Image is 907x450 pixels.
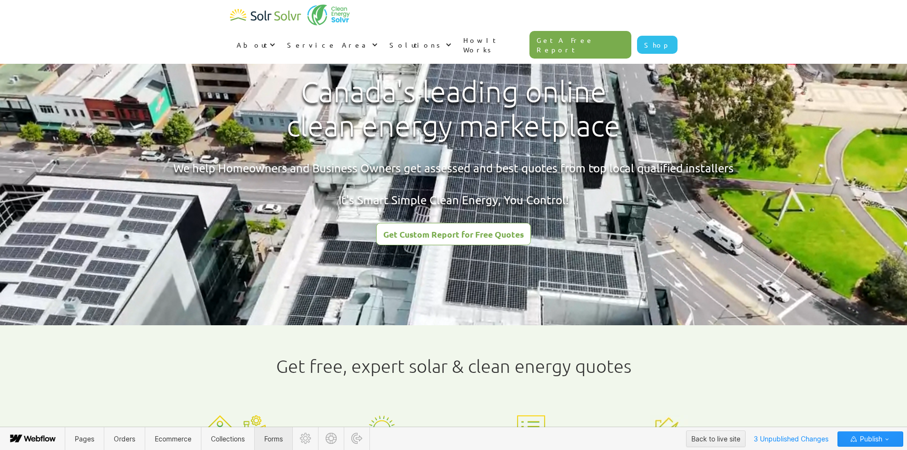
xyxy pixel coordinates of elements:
span: Ecommerce [155,435,191,443]
div: Solutions [383,30,457,59]
button: Publish [837,431,903,447]
div: Back to live site [691,432,740,446]
a: Get A Free Report [529,31,631,59]
button: Back to live site [686,430,746,447]
span: Forms [264,435,283,443]
a: Get Custom Report for Free Quotes [376,223,531,245]
a: How It Works [457,26,530,64]
span: Publish [858,432,882,446]
div: Solutions [389,40,443,50]
div: Service Area [287,40,369,50]
h1: Get free, expert solar & clean energy quotes [276,356,631,377]
div: Get Custom Report for Free Quotes [383,230,524,239]
div: Service Area [280,30,383,59]
span: Orders [114,435,135,443]
h1: Canada's leading online clean energy marketplace [279,75,628,143]
div: About [230,30,280,59]
a: Shop [637,36,678,54]
div: We help Homeowners and Business Owners get assessed and best quotes from top local qualified inst... [173,160,734,208]
span: 3 Unpublished Changes [749,431,833,446]
span: Collections [211,435,245,443]
div: About [237,40,267,50]
span: Pages [75,435,94,443]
